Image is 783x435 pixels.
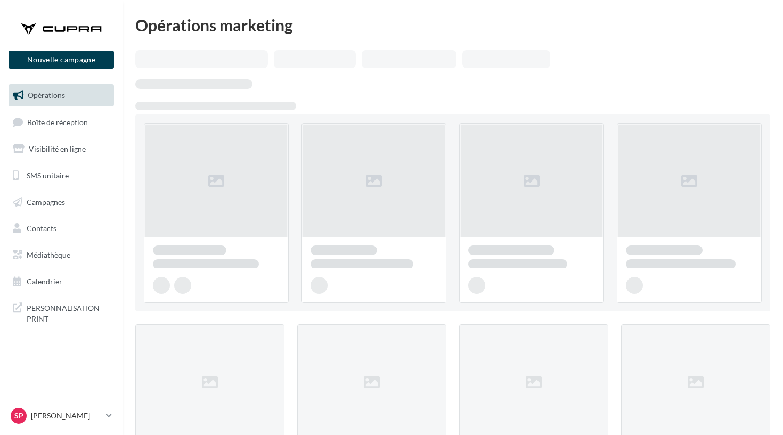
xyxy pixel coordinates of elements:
[28,91,65,100] span: Opérations
[6,111,116,134] a: Boîte de réception
[27,224,56,233] span: Contacts
[9,51,114,69] button: Nouvelle campagne
[9,406,114,426] a: Sp [PERSON_NAME]
[6,84,116,106] a: Opérations
[135,17,770,33] div: Opérations marketing
[27,171,69,180] span: SMS unitaire
[27,197,65,206] span: Campagnes
[6,297,116,328] a: PERSONNALISATION PRINT
[14,411,23,421] span: Sp
[27,117,88,126] span: Boîte de réception
[27,301,110,324] span: PERSONNALISATION PRINT
[29,144,86,153] span: Visibilité en ligne
[27,250,70,259] span: Médiathèque
[6,244,116,266] a: Médiathèque
[6,217,116,240] a: Contacts
[27,277,62,286] span: Calendrier
[6,138,116,160] a: Visibilité en ligne
[31,411,102,421] p: [PERSON_NAME]
[6,165,116,187] a: SMS unitaire
[6,191,116,214] a: Campagnes
[6,270,116,293] a: Calendrier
